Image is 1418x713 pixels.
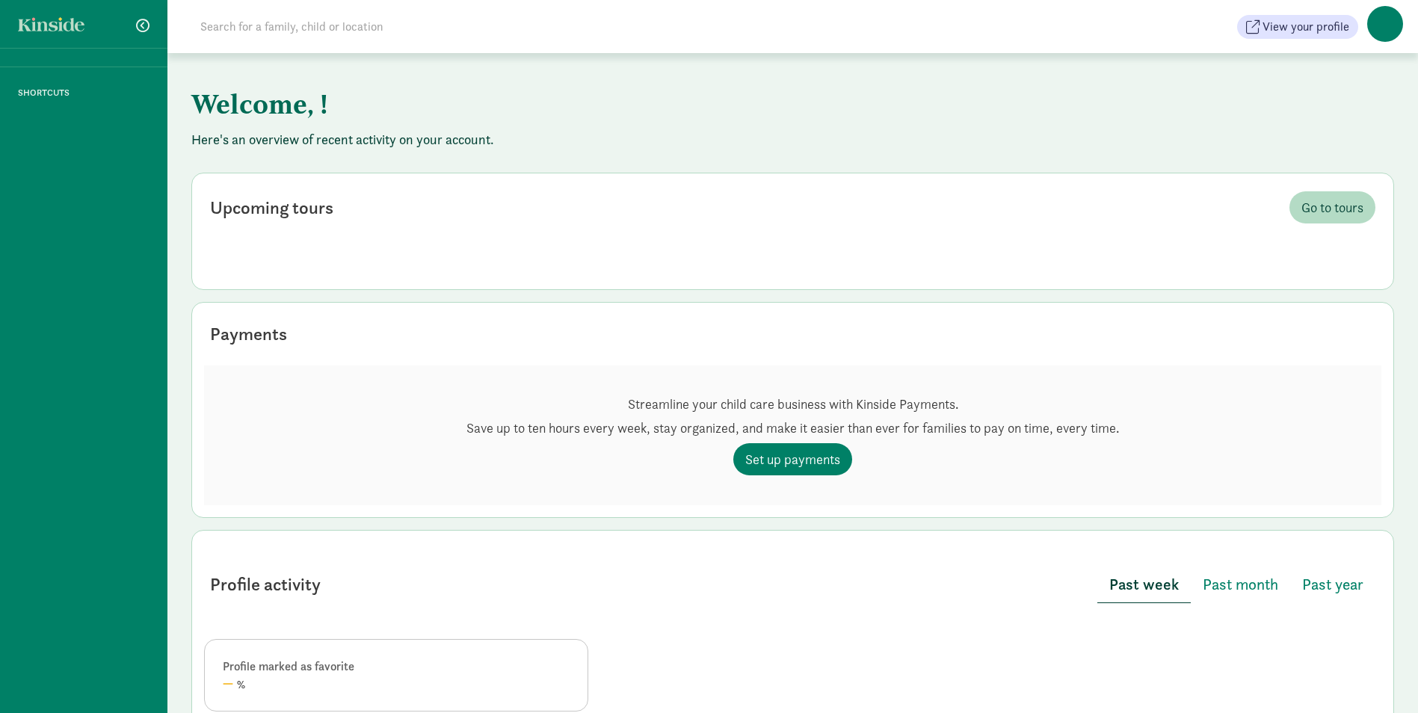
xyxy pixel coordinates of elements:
[1263,18,1349,36] span: View your profile
[1109,572,1179,596] span: Past week
[745,449,840,469] span: Set up payments
[191,12,611,42] input: Search for a family, child or location
[1191,567,1290,602] button: Past month
[1097,567,1191,603] button: Past week
[1290,567,1375,602] button: Past year
[1302,572,1363,596] span: Past year
[210,321,287,348] div: Payments
[1203,572,1278,596] span: Past month
[733,443,852,475] a: Set up payments
[1237,15,1358,39] button: View your profile
[191,131,1394,149] p: Here's an overview of recent activity on your account.
[1301,197,1363,217] span: Go to tours
[1343,641,1418,713] iframe: Chat Widget
[223,676,570,693] div: %
[1289,191,1375,223] a: Go to tours
[466,395,1119,413] p: Streamline your child care business with Kinside Payments.
[210,571,321,598] div: Profile activity
[466,419,1119,437] p: Save up to ten hours every week, stay organized, and make it easier than ever for families to pay...
[223,658,570,676] div: Profile marked as favorite
[191,77,931,131] h1: Welcome, !
[210,194,333,221] div: Upcoming tours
